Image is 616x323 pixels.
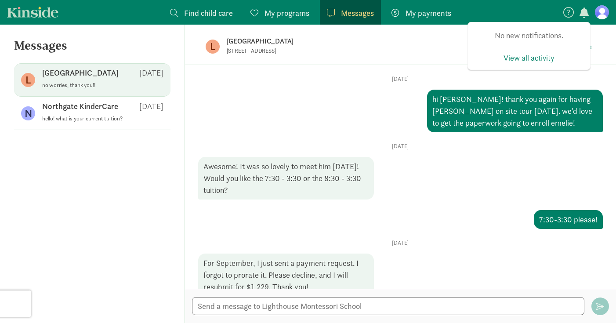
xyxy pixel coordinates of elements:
span: My payments [406,7,451,19]
figure: N [21,106,35,120]
p: no worries, thank you!! [42,82,163,89]
figure: L [21,73,35,87]
a: Kinside [7,7,58,18]
p: [STREET_ADDRESS] [227,47,442,54]
figure: L [206,40,220,54]
span: Find child care [184,7,233,19]
div: No new notifications. [468,22,590,48]
p: hello! what is your current tuition? [42,115,163,122]
span: View all activity [504,52,554,64]
p: [GEOGRAPHIC_DATA] [227,35,504,47]
div: hi [PERSON_NAME]! thank you again for having [PERSON_NAME] on site tour [DATE]. we'd love to get ... [427,90,603,132]
p: [DATE] [198,240,603,247]
div: For September, I just sent a payment request. I forgot to prorate it. Please decline, and I will ... [198,254,374,296]
div: Awesome! It was so lovely to meet him [DATE]! Would you like the 7:30 - 3:30 or the 8:30 - 3:30 t... [198,157,374,200]
p: [DATE] [198,143,603,150]
p: [DATE] [198,76,603,83]
p: Northgate KinderCare [42,101,118,112]
div: 7:30-3:30 please! [534,210,603,229]
p: [DATE] [139,68,163,78]
p: [DATE] [139,101,163,112]
p: [GEOGRAPHIC_DATA] [42,68,119,78]
span: Messages [341,7,374,19]
span: My programs [265,7,309,19]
